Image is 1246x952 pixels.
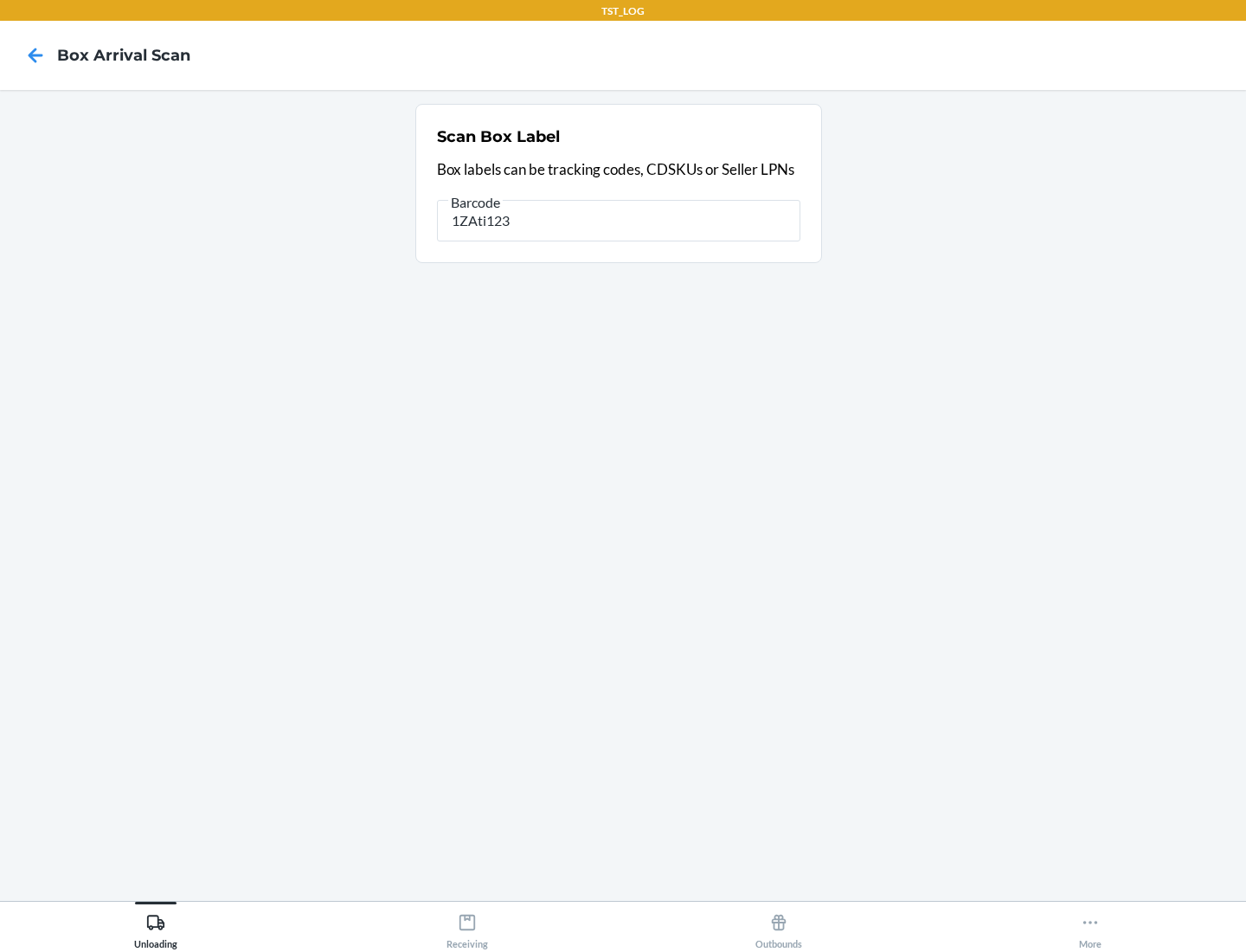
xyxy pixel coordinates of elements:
[134,906,177,949] div: Unloading
[601,3,645,19] p: TST_LOG
[448,194,503,211] span: Barcode
[1079,906,1101,949] div: More
[311,902,623,949] button: Receiving
[437,125,560,148] h2: Scan Box Label
[755,906,802,949] div: Outbounds
[934,902,1246,949] button: More
[446,906,488,949] div: Receiving
[623,902,934,949] button: Outbounds
[437,158,800,181] p: Box labels can be tracking codes, CDSKUs or Seller LPNs
[437,200,800,241] input: Barcode
[57,44,190,67] h4: Box Arrival Scan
